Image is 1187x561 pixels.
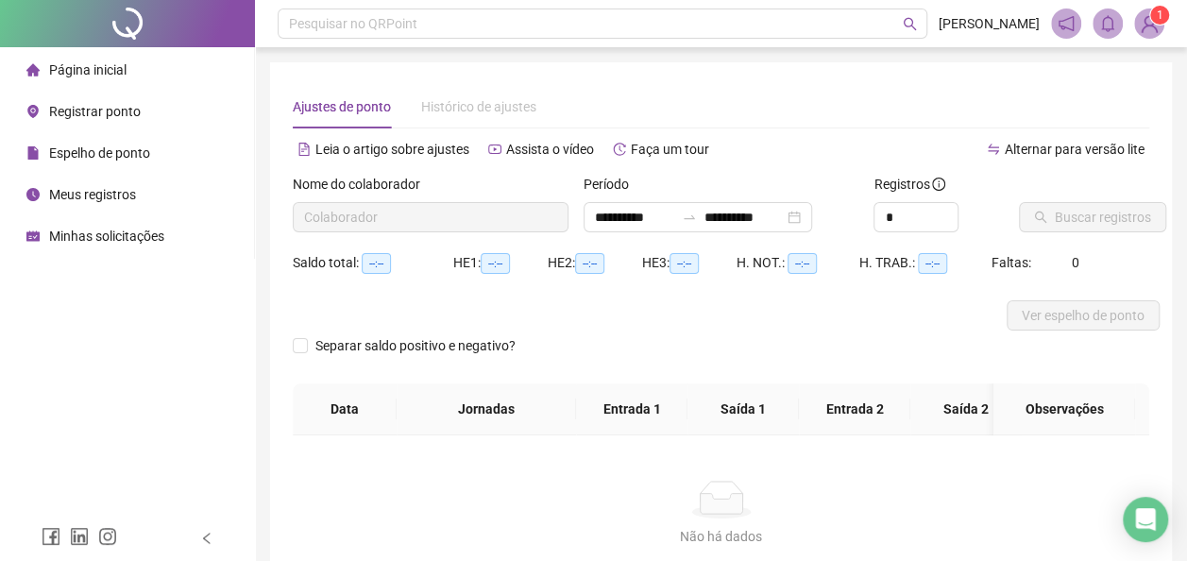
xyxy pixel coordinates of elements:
span: Minhas solicitações [49,229,164,244]
span: to [682,210,697,225]
span: Alternar para versão lite [1005,142,1145,157]
div: HE 2: [548,252,642,274]
span: file-text [297,143,311,156]
button: Ver espelho de ponto [1007,300,1160,331]
th: Data [293,383,397,435]
span: bell [1099,15,1116,32]
span: Observações [1009,399,1120,419]
span: --:-- [362,253,391,274]
span: --:-- [918,253,947,274]
th: Entrada 1 [576,383,687,435]
span: search [903,17,917,31]
div: Saldo total: [293,252,453,274]
th: Jornadas [397,383,576,435]
span: environment [26,105,40,118]
span: info-circle [932,178,945,191]
span: Ajustes de ponto [293,99,391,114]
span: youtube [488,143,501,156]
label: Período [584,174,641,195]
span: Faça um tour [631,142,709,157]
label: Nome do colaborador [293,174,432,195]
button: Buscar registros [1019,202,1166,232]
th: Saída 1 [687,383,799,435]
th: Saída 2 [910,383,1022,435]
span: instagram [98,527,117,546]
span: home [26,63,40,76]
span: file [26,146,40,160]
span: Página inicial [49,62,127,77]
div: Não há dados [315,526,1127,547]
span: Histórico de ajustes [421,99,536,114]
span: left [200,532,213,545]
div: HE 3: [642,252,737,274]
span: 0 [1072,255,1079,270]
span: --:-- [481,253,510,274]
span: [PERSON_NAME] [939,13,1040,34]
div: H. TRAB.: [859,252,992,274]
span: Registrar ponto [49,104,141,119]
span: --:-- [788,253,817,274]
span: Registros [873,174,945,195]
span: clock-circle [26,188,40,201]
div: HE 1: [453,252,548,274]
div: Open Intercom Messenger [1123,497,1168,542]
span: linkedin [70,527,89,546]
span: Assista o vídeo [506,142,594,157]
th: Entrada 2 [799,383,910,435]
div: H. NOT.: [737,252,859,274]
img: 93987 [1135,9,1163,38]
span: Meus registros [49,187,136,202]
span: swap [987,143,1000,156]
span: swap-right [682,210,697,225]
span: schedule [26,229,40,243]
span: Leia o artigo sobre ajustes [315,142,469,157]
span: Faltas: [992,255,1034,270]
span: --:-- [670,253,699,274]
span: notification [1058,15,1075,32]
span: facebook [42,527,60,546]
span: Separar saldo positivo e negativo? [308,335,523,356]
span: 1 [1157,8,1163,22]
span: Espelho de ponto [49,145,150,161]
span: history [613,143,626,156]
span: --:-- [575,253,604,274]
th: Observações [993,383,1135,435]
sup: Atualize o seu contato no menu Meus Dados [1150,6,1169,25]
